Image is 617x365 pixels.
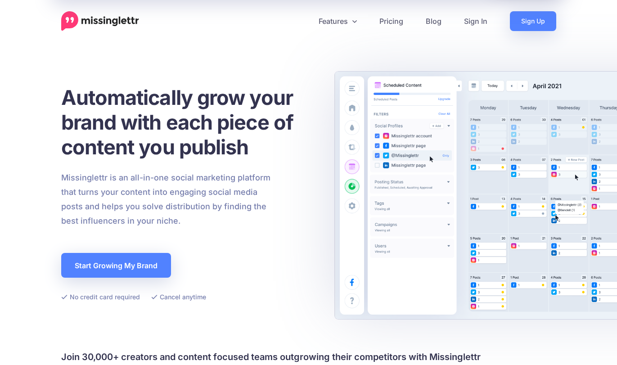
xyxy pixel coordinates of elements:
[368,11,414,31] a: Pricing
[307,11,368,31] a: Features
[61,85,315,159] h1: Automatically grow your brand with each piece of content you publish
[61,350,556,364] h4: Join 30,000+ creators and content focused teams outgrowing their competitors with Missinglettr
[453,11,499,31] a: Sign In
[510,11,556,31] a: Sign Up
[61,11,139,31] a: Home
[61,171,271,228] p: Missinglettr is an all-in-one social marketing platform that turns your content into engaging soc...
[61,253,171,278] a: Start Growing My Brand
[151,291,206,302] li: Cancel anytime
[414,11,453,31] a: Blog
[61,291,140,302] li: No credit card required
